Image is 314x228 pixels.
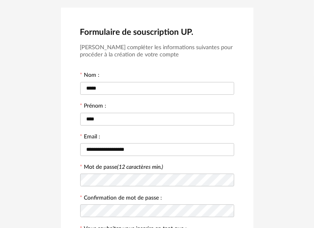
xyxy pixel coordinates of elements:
[80,27,234,38] h2: Formulaire de souscription UP.
[80,134,101,141] label: Email :
[84,164,164,170] label: Mot de passe
[80,103,107,110] label: Prénom :
[80,195,162,202] label: Confirmation de mot de passe :
[117,164,164,170] i: (12 caractères min.)
[80,72,100,80] label: Nom :
[80,44,234,59] h3: [PERSON_NAME] compléter les informations suivantes pour procéder à la création de votre compte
